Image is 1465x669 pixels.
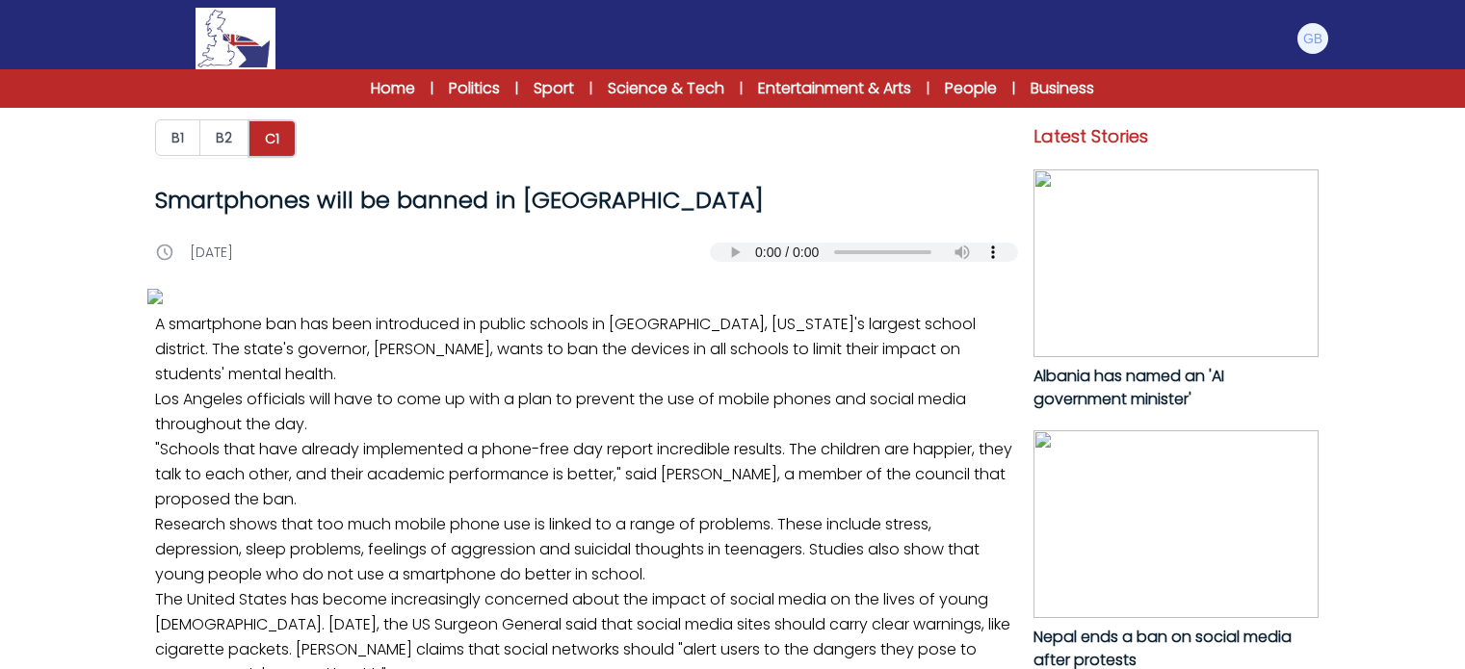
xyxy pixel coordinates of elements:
[200,119,249,158] a: B2
[945,77,997,100] a: People
[190,243,233,262] p: [DATE]
[534,77,574,100] a: Sport
[758,77,911,100] a: Entertainment & Arts
[1033,169,1319,357] img: PJl9VkwkmoiLmIwr0aEIaWRaighPRt04lbkCKz6d.jpg
[710,243,1018,262] audio: Your browser does not support the audio element.
[1033,430,1319,618] img: e0humrDLDBwb8NiO7ubIwtm4NQUS977974wg1qkA.jpg
[155,185,1018,216] h1: Smartphones will be banned in [GEOGRAPHIC_DATA]
[589,79,592,98] span: |
[136,8,336,69] a: Logo
[1297,23,1328,54] img: Giovanni Luca Biundo
[1033,123,1319,150] p: Latest Stories
[927,79,929,98] span: |
[155,119,200,156] button: B1
[1033,365,1224,410] span: Albania has named an 'AI government minister'
[371,77,415,100] a: Home
[431,79,433,98] span: |
[515,79,518,98] span: |
[248,119,297,158] button: C1
[147,289,1026,304] img: dWkQ2MBl1lw3iuXnnKEbd6kCyPFSsJ2B38uU9T2f.jpg
[608,77,724,100] a: Science & Tech
[155,119,200,158] a: B1
[196,8,275,69] img: Logo
[1031,77,1094,100] a: Business
[1033,169,1319,411] a: Albania has named an 'AI government minister'
[449,77,500,100] a: Politics
[1012,79,1015,98] span: |
[199,119,249,156] button: B2
[740,79,743,98] span: |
